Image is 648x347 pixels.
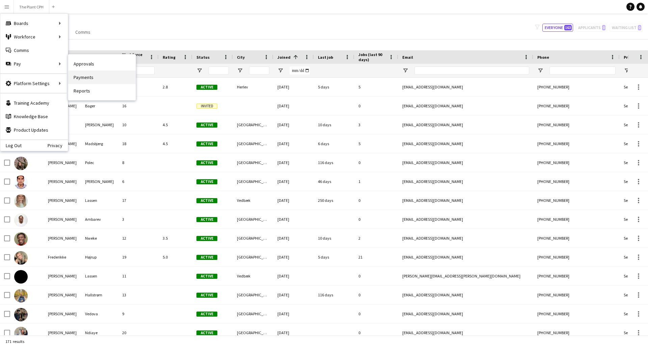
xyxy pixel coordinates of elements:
[44,286,81,304] div: [PERSON_NAME]
[233,78,273,96] div: Herlev
[159,248,192,266] div: 5.0
[233,210,273,229] div: [GEOGRAPHIC_DATA]
[402,55,413,60] span: Email
[44,172,81,191] div: [PERSON_NAME]
[314,191,354,210] div: 250 days
[398,134,533,153] div: [EMAIL_ADDRESS][DOMAIN_NAME]
[14,289,28,302] img: Maria Hallstrøm
[273,191,314,210] div: [DATE]
[0,123,68,137] a: Product Updates
[233,304,273,323] div: [GEOGRAPHIC_DATA]
[159,115,192,134] div: 4.5
[196,104,217,109] span: Invited
[14,270,28,284] img: Karla Due Lassen
[318,55,333,60] span: Last job
[196,198,217,203] span: Active
[196,217,217,222] span: Active
[533,153,620,172] div: [PHONE_NUMBER]
[273,134,314,153] div: [DATE]
[14,0,49,14] button: The Plant CPH
[0,96,68,110] a: Training Academy
[354,153,398,172] div: 0
[0,44,68,57] a: Comms
[273,115,314,134] div: [DATE]
[314,248,354,266] div: 5 days
[314,172,354,191] div: 46 days
[209,66,229,75] input: Status Filter Input
[273,304,314,323] div: [DATE]
[122,52,146,62] span: Workforce ID
[81,153,118,172] div: Polec
[354,97,398,115] div: 0
[233,153,273,172] div: [GEOGRAPHIC_DATA]
[233,191,273,210] div: Vedbæk
[81,229,118,247] div: Nweke
[398,248,533,266] div: [EMAIL_ADDRESS][DOMAIN_NAME]
[0,77,68,90] div: Platform Settings
[118,210,159,229] div: 3
[314,286,354,304] div: 116 days
[533,172,620,191] div: [PHONE_NUMBER]
[533,134,620,153] div: [PHONE_NUMBER]
[159,78,192,96] div: 2.8
[14,327,28,340] img: Sarah Ndiaye
[564,25,572,30] span: 163
[354,115,398,134] div: 3
[354,304,398,323] div: 0
[118,191,159,210] div: 17
[398,304,533,323] div: [EMAIL_ADDRESS][DOMAIN_NAME]
[81,304,118,323] div: Vedova
[233,134,273,153] div: [GEOGRAPHIC_DATA]
[398,153,533,172] div: [EMAIL_ADDRESS][DOMAIN_NAME]
[0,17,68,30] div: Boards
[233,267,273,285] div: Vedbæk
[533,323,620,342] div: [PHONE_NUMBER]
[118,323,159,342] div: 20
[273,286,314,304] div: [DATE]
[196,55,210,60] span: Status
[273,323,314,342] div: [DATE]
[233,115,273,134] div: [GEOGRAPHIC_DATA]
[533,286,620,304] div: [PHONE_NUMBER]
[118,229,159,247] div: 12
[273,97,314,115] div: [DATE]
[233,286,273,304] div: [GEOGRAPHIC_DATA]
[159,229,192,247] div: 3.5
[314,229,354,247] div: 10 days
[314,78,354,96] div: 5 days
[398,115,533,134] div: [EMAIL_ADDRESS][DOMAIN_NAME]
[354,78,398,96] div: 5
[398,78,533,96] div: [EMAIL_ADDRESS][DOMAIN_NAME]
[44,153,81,172] div: [PERSON_NAME]
[81,210,118,229] div: Ambarev
[398,210,533,229] div: [EMAIL_ADDRESS][DOMAIN_NAME]
[273,210,314,229] div: [DATE]
[196,68,202,74] button: Open Filter Menu
[196,312,217,317] span: Active
[277,55,291,60] span: Joined
[354,191,398,210] div: 0
[273,78,314,96] div: [DATE]
[81,248,118,266] div: Højrup
[233,248,273,266] div: [GEOGRAPHIC_DATA]
[196,274,217,279] span: Active
[277,68,283,74] button: Open Filter Menu
[196,141,217,146] span: Active
[233,323,273,342] div: [GEOGRAPHIC_DATA]
[314,115,354,134] div: 10 days
[196,123,217,128] span: Active
[237,68,243,74] button: Open Filter Menu
[118,304,159,323] div: 9
[81,323,118,342] div: Ndiaye
[354,210,398,229] div: 0
[398,229,533,247] div: [EMAIL_ADDRESS][DOMAIN_NAME]
[44,267,81,285] div: [PERSON_NAME]
[44,248,81,266] div: Frederikke
[549,66,616,75] input: Phone Filter Input
[81,286,118,304] div: Hallstrøm
[0,57,68,71] div: Pay
[542,24,573,32] button: Everyone163
[624,55,637,60] span: Profile
[196,85,217,90] span: Active
[533,267,620,285] div: [PHONE_NUMBER]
